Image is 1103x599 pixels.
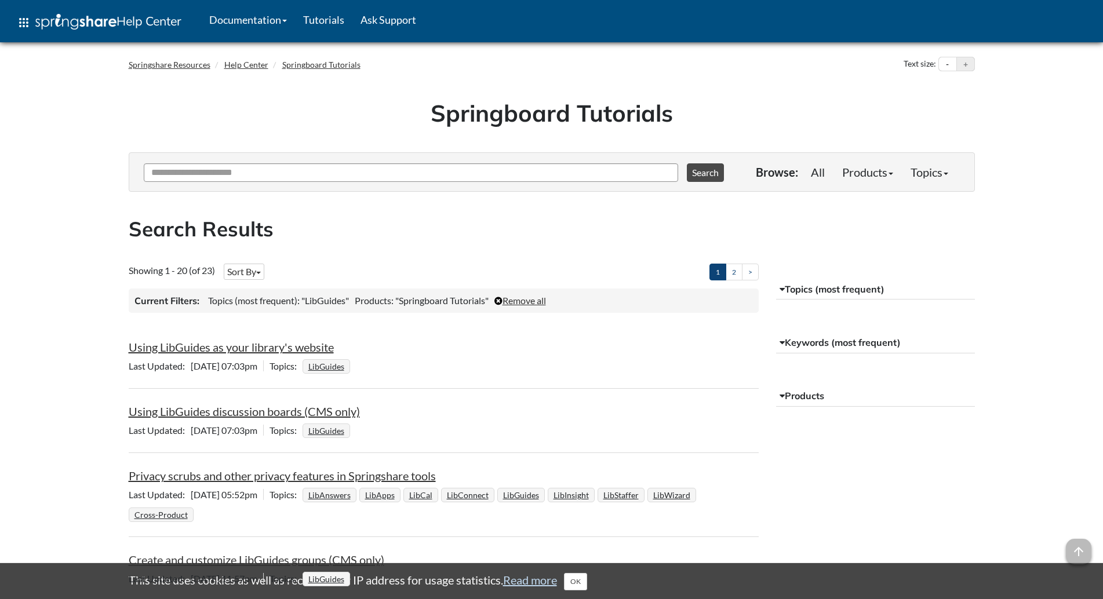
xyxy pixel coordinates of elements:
span: Help Center [117,13,181,28]
button: Keywords (most frequent) [776,333,975,353]
a: Documentation [201,5,295,34]
button: Products [776,386,975,407]
a: Products [833,160,902,184]
ul: Topics [303,425,353,436]
span: Topics [270,573,303,584]
a: LibGuides [501,487,541,503]
a: LibStaffer [602,487,640,503]
a: Using LibGuides discussion boards (CMS only) [129,404,360,418]
span: arrow_upward [1066,539,1091,564]
span: "Springboard Tutorials" [395,295,489,306]
span: [DATE] 05:52pm [129,489,263,500]
button: Sort By [224,264,264,280]
a: Create and customize LibGuides groups (CMS only) [129,553,384,567]
button: Increase text size [957,57,974,71]
a: LibGuides [307,358,346,375]
h2: Search Results [129,215,975,243]
a: All [802,160,833,184]
span: Last Updated [129,425,191,436]
span: apps [17,16,31,30]
span: Topics [270,360,303,371]
div: Text size: [901,57,938,72]
a: > [742,264,759,280]
a: LibWizard [651,487,692,503]
span: Showing 1 - 20 (of 23) [129,265,215,276]
a: LibGuides [307,571,346,587]
a: arrow_upward [1066,540,1091,554]
a: LibAnswers [307,487,352,503]
button: Topics (most frequent) [776,279,975,300]
p: Browse: [756,164,798,180]
a: Remove all [494,295,546,306]
a: Privacy scrubs and other privacy features in Springshare tools [129,469,436,483]
h3: Current Filters [134,294,199,307]
a: LibInsight [552,487,591,503]
button: Decrease text size [939,57,956,71]
a: Help Center [224,60,268,70]
ul: Topics [129,489,699,520]
a: Ask Support [352,5,424,34]
a: Topics [902,160,957,184]
span: [DATE] 07:03pm [129,360,263,371]
span: Topics [270,425,303,436]
button: Search [687,163,724,182]
span: Topics (most frequent): [208,295,300,306]
a: LibConnect [445,487,490,503]
a: LibGuides [307,422,346,439]
a: LibApps [363,487,396,503]
span: Products: [355,295,394,306]
a: Cross-Product [133,506,190,523]
a: 1 [709,264,726,280]
a: 2 [726,264,742,280]
span: [DATE] 07:03pm [129,425,263,436]
div: This site uses cookies as well as records your IP address for usage statistics. [117,572,986,590]
a: Tutorials [295,5,352,34]
a: Springboard Tutorials [282,60,361,70]
span: Last Updated [129,573,191,584]
span: [DATE] 11:57pm [129,573,263,584]
span: Last Updated [129,489,191,500]
a: LibCal [407,487,434,503]
ul: Pagination of search results [709,264,759,280]
ul: Topics [303,573,353,584]
ul: Topics [303,360,353,371]
span: Topics [270,489,303,500]
img: Springshare [35,14,117,30]
span: "LibGuides" [301,295,349,306]
span: Last Updated [129,360,191,371]
a: Using LibGuides as your library's website [129,340,334,354]
a: apps Help Center [9,5,190,40]
h1: Springboard Tutorials [137,97,966,129]
a: Springshare Resources [129,60,210,70]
